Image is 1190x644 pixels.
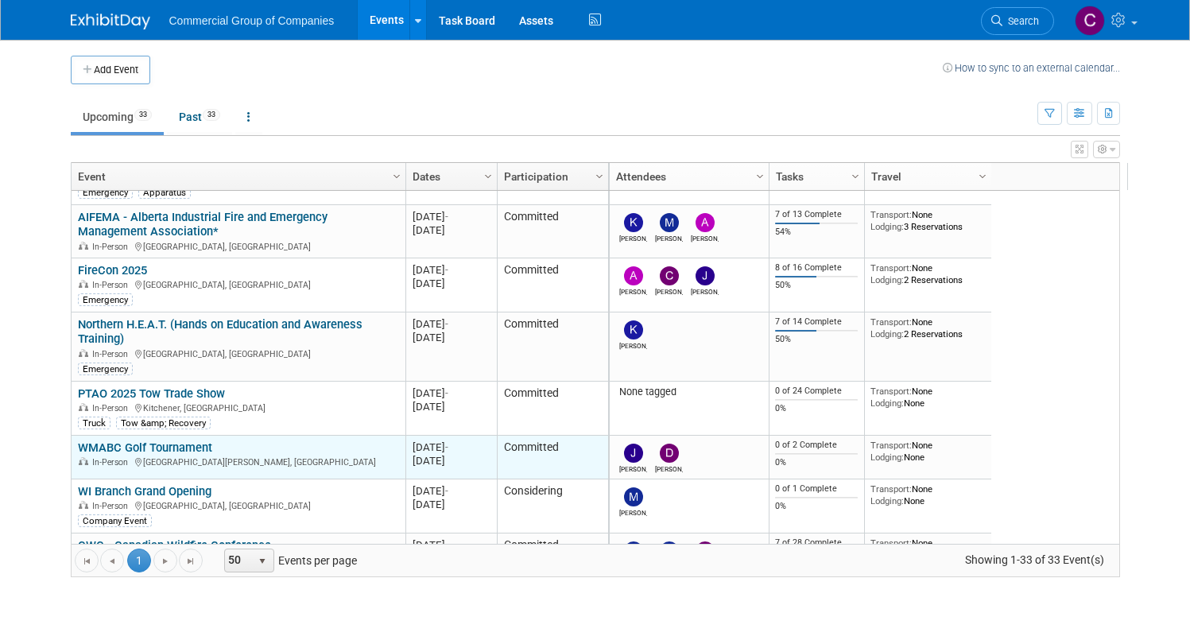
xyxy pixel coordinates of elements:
[751,163,769,187] a: Column Settings
[619,506,647,517] div: Mitch Mesenchuk
[79,242,88,250] img: In-Person Event
[870,495,904,506] span: Lodging:
[78,401,398,414] div: Kitchener, [GEOGRAPHIC_DATA]
[691,232,719,242] div: Adam Dingman
[413,454,490,467] div: [DATE]
[950,549,1118,571] span: Showing 1-33 of 33 Event(s)
[445,211,448,223] span: -
[413,317,490,331] div: [DATE]
[497,533,608,588] td: Committed
[660,213,679,232] img: Mike Feduniw
[92,280,133,290] span: In-Person
[92,349,133,359] span: In-Person
[445,539,448,551] span: -
[78,514,152,527] div: Company Event
[870,537,912,549] span: Transport:
[775,537,858,549] div: 7 of 28 Complete
[775,483,858,495] div: 0 of 1 Complete
[775,403,858,414] div: 0%
[754,170,766,183] span: Column Settings
[413,331,490,344] div: [DATE]
[445,318,448,330] span: -
[691,285,719,296] div: Jamie Zimmerman
[943,62,1120,74] a: How to sync to an external calendar...
[413,210,490,223] div: [DATE]
[79,457,88,465] img: In-Person Event
[79,280,88,288] img: In-Person Event
[78,347,398,360] div: [GEOGRAPHIC_DATA], [GEOGRAPHIC_DATA]
[445,387,448,399] span: -
[390,170,403,183] span: Column Settings
[870,209,985,232] div: None 3 Reservations
[775,280,858,291] div: 50%
[504,163,598,190] a: Participation
[696,266,715,285] img: Jamie Zimmerman
[78,317,362,347] a: Northern H.E.A.T. (Hands on Education and Awareness Training)
[624,487,643,506] img: Mitch Mesenchuk
[870,440,912,451] span: Transport:
[497,479,608,533] td: Considering
[445,441,448,453] span: -
[849,170,862,183] span: Column Settings
[413,538,490,552] div: [DATE]
[445,485,448,497] span: -
[624,213,643,232] img: Kelly Mayhew
[100,549,124,572] a: Go to the previous page
[660,266,679,285] img: Cole Mattern
[660,444,679,463] img: David West
[78,239,398,253] div: [GEOGRAPHIC_DATA], [GEOGRAPHIC_DATA]
[624,444,643,463] img: Jason Fast
[78,186,133,199] div: Emergency
[870,386,912,397] span: Transport:
[591,163,608,187] a: Column Settings
[696,213,715,232] img: Adam Dingman
[225,549,252,572] span: 50
[169,14,335,27] span: Commercial Group of Companies
[71,102,164,132] a: Upcoming33
[78,440,212,455] a: WMABC Golf Tournament
[78,163,395,190] a: Event
[79,501,88,509] img: In-Person Event
[976,170,989,183] span: Column Settings
[413,163,486,190] a: Dates
[116,417,211,429] div: Tow &amp; Recovery
[775,440,858,451] div: 0 of 2 Complete
[71,56,150,84] button: Add Event
[78,293,133,306] div: Emergency
[80,555,93,568] span: Go to the first page
[256,555,269,568] span: select
[78,499,398,512] div: [GEOGRAPHIC_DATA], [GEOGRAPHIC_DATA]
[870,221,904,232] span: Lodging:
[413,277,490,290] div: [DATE]
[78,263,147,277] a: FireCon 2025
[775,262,858,274] div: 8 of 16 Complete
[870,483,985,506] div: None None
[445,264,448,276] span: -
[775,227,858,238] div: 54%
[775,209,858,220] div: 7 of 13 Complete
[413,386,490,400] div: [DATE]
[655,285,683,296] div: Cole Mattern
[78,484,211,499] a: WI Branch Grand Opening
[138,186,191,199] div: Apparatus
[78,417,110,429] div: Truck
[497,382,608,436] td: Committed
[167,102,232,132] a: Past33
[655,232,683,242] div: Mike Feduniw
[616,163,758,190] a: Attendees
[106,555,118,568] span: Go to the previous page
[204,549,373,572] span: Events per page
[78,538,271,553] a: CWC - Canadian Wildfire Conference
[413,440,490,454] div: [DATE]
[870,262,985,285] div: None 2 Reservations
[655,463,683,473] div: David West
[870,483,912,495] span: Transport:
[203,109,220,121] span: 33
[870,440,985,463] div: None None
[870,398,904,409] span: Lodging:
[497,436,608,479] td: Committed
[413,223,490,237] div: [DATE]
[388,163,405,187] a: Column Settings
[92,501,133,511] span: In-Person
[696,541,715,561] img: Darren Daviduck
